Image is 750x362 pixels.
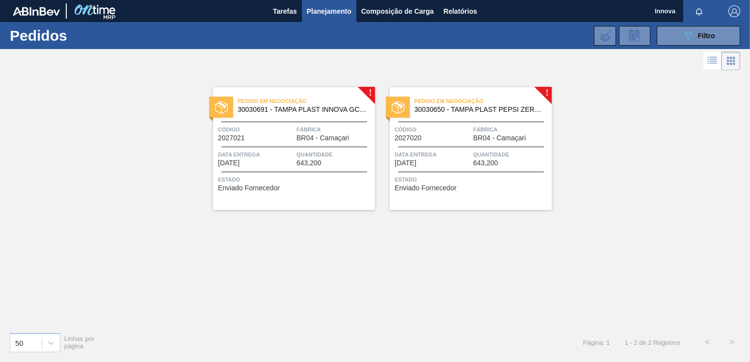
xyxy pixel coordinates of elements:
img: TNhmsLtSVTkK8tSr43FrP2fwEKptu5GPRR3wAAAABJRU5ErkJggg== [13,7,60,16]
a: !estadoPedido em Negociação30030691 - TAMPA PLAST INNOVA GCA ZERO NIV24Código2027021FábricaBR04 -... [198,87,375,210]
span: BR04 - Camaçari [473,134,526,142]
span: Tarefas [273,5,297,17]
span: 1 - 2 de 2 Registros [625,339,680,346]
span: 643,200 [296,159,321,167]
span: Fábrica [473,125,549,134]
div: Importar Negociações dos Pedidos [594,26,616,46]
span: Linhas por página [64,335,95,350]
span: Status [218,175,373,184]
span: Composição de Carga [361,5,434,17]
span: Pedido em Negociação [238,96,375,106]
span: 30030691 - TAMPA PLAST INNOVA GCA ZERO NIV24 [238,106,367,113]
button: Notificações [683,4,715,18]
span: Quantidade [296,150,373,159]
div: 50 [15,338,24,347]
span: Código [395,125,471,134]
img: estado [392,101,404,114]
span: BR04 - Camaçari [296,134,349,142]
a: !estadoPedido em Negociação30030650 - TAMPA PLAST PEPSI ZERO NIV24Código2027020FábricaBR04 - Cama... [375,87,552,210]
span: Fábrica [296,125,373,134]
span: Filtro [698,32,715,40]
button: < [695,330,720,355]
span: Enviado Fornecedor [218,184,280,192]
div: Visão em Cards [722,52,740,70]
img: estado [215,101,228,114]
span: Data entrega [395,150,471,159]
span: 2027021 [218,134,245,142]
span: Página: 1 [583,339,610,346]
div: Solicitação de Revisão de Pedidos [619,26,650,46]
span: Código [218,125,294,134]
span: 30030650 - TAMPA PLAST PEPSI ZERO NIV24 [414,106,544,113]
span: Pedido em Negociação [414,96,552,106]
span: Data entrega [218,150,294,159]
span: 11/10/2025 [395,159,416,167]
span: Planejamento [307,5,351,17]
button: Filtro [657,26,740,46]
span: Quantidade [473,150,549,159]
span: Relatórios [444,5,477,17]
img: Logout [728,5,740,17]
span: 11/10/2025 [218,159,240,167]
span: 2027020 [395,134,422,142]
button: > [720,330,744,355]
span: 643,200 [473,159,498,167]
span: Status [395,175,549,184]
h1: Pedidos [10,30,151,41]
div: Visão em Lista [703,52,722,70]
span: Enviado Fornecedor [395,184,456,192]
